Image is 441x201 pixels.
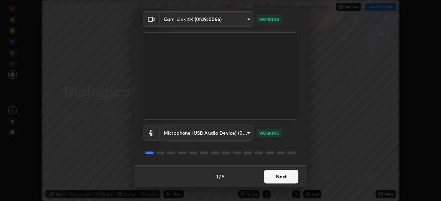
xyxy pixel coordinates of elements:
p: WORKING [259,16,279,22]
h4: 5 [222,173,225,180]
div: Cam Link 4K (0fd9:0066) [160,11,253,27]
h4: 1 [216,173,218,180]
button: Next [264,170,298,183]
h4: / [219,173,221,180]
div: Cam Link 4K (0fd9:0066) [160,125,253,141]
p: WORKING [259,130,279,136]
